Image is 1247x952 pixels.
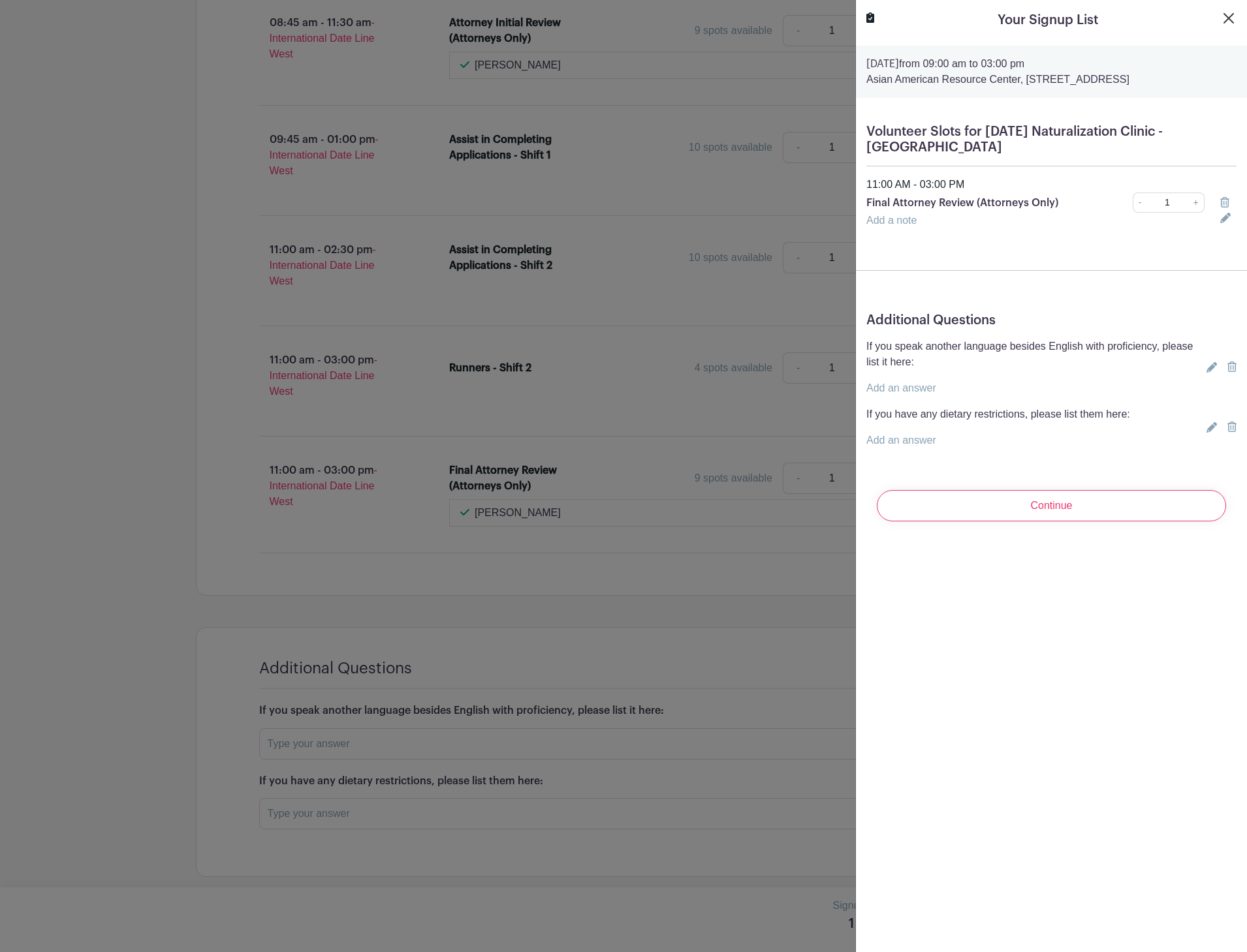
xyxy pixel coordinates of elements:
a: - [1133,192,1147,213]
a: Add a note [866,215,917,226]
h5: Additional Questions [866,313,1237,328]
h5: Your Signup List [998,10,1098,30]
p: Asian American Resource Center, [STREET_ADDRESS] [866,72,1237,87]
input: Continue [877,490,1226,521]
button: Close [1221,10,1237,26]
p: Final Attorney Review (Attorneys Only) [866,195,1076,211]
p: If you have any dietary restrictions, please list them here: [866,407,1130,422]
a: Add an answer [866,382,936,393]
p: from 09:00 am to 03:00 pm [866,56,1237,72]
p: If you speak another language besides English with proficiency, please list it here: [866,339,1201,370]
div: 11:00 AM - 03:00 PM [859,177,1244,192]
a: Add an answer [866,435,936,446]
h5: Volunteer Slots for [DATE] Naturalization Clinic - [GEOGRAPHIC_DATA] [866,124,1237,155]
strong: [DATE] [866,59,899,69]
a: + [1188,192,1205,213]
